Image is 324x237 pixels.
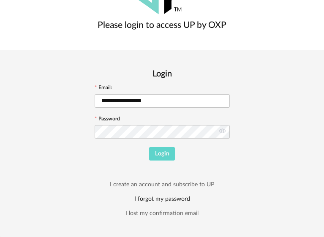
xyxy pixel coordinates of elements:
h2: Login [95,68,230,79]
a: I lost my confirmation email [125,210,199,217]
span: Login [155,151,169,157]
label: Email: [95,85,112,92]
button: Login [149,147,175,161]
h3: Please login to access UP by OXP [98,19,226,31]
label: Password [95,116,120,123]
a: I forgot my password [134,195,190,203]
a: I create an account and subscribe to UP [110,181,214,188]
